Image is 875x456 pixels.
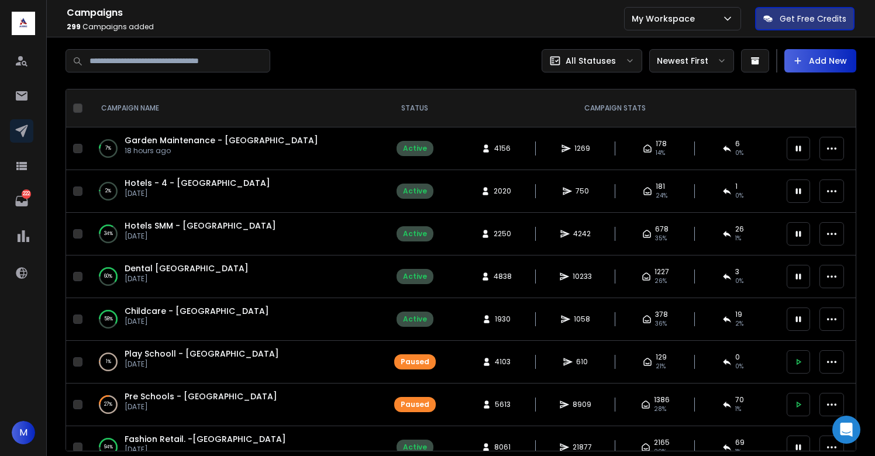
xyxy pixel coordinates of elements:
[654,438,670,447] span: 2165
[735,438,745,447] span: 69
[104,271,112,282] p: 60 %
[87,255,380,298] td: 60%Dental [GEOGRAPHIC_DATA][DATE]
[12,421,35,444] button: M
[573,272,592,281] span: 10233
[656,353,667,362] span: 129
[735,224,744,234] span: 26
[574,315,590,324] span: 1058
[403,443,427,452] div: Active
[566,55,616,67] p: All Statuses
[656,148,665,158] span: 14 %
[654,267,669,277] span: 1227
[655,319,667,329] span: 36 %
[87,298,380,341] td: 58%Childcare - [GEOGRAPHIC_DATA][DATE]
[735,234,741,243] span: 1 %
[125,134,318,146] a: Garden Maintenance - [GEOGRAPHIC_DATA]
[87,170,380,213] td: 2%Hotels - 4 - [GEOGRAPHIC_DATA][DATE]
[735,310,742,319] span: 19
[67,6,624,20] h1: Campaigns
[67,22,81,32] span: 299
[125,317,269,326] p: [DATE]
[67,22,624,32] p: Campaigns added
[494,443,511,452] span: 8061
[735,362,743,371] span: 0 %
[654,395,670,405] span: 1386
[574,144,590,153] span: 1269
[494,144,511,153] span: 4156
[403,272,427,281] div: Active
[655,234,667,243] span: 35 %
[401,400,429,409] div: Paused
[735,267,739,277] span: 3
[10,189,33,213] a: 222
[735,405,741,414] span: 1 %
[125,433,286,445] a: Fashion Retail. -[GEOGRAPHIC_DATA]
[573,443,592,452] span: 21877
[654,277,667,286] span: 26 %
[87,213,380,255] td: 34%Hotels SMM - [GEOGRAPHIC_DATA][DATE]
[784,49,856,72] button: Add New
[106,356,111,368] p: 1 %
[735,319,743,329] span: 2 %
[735,353,740,362] span: 0
[125,274,249,284] p: [DATE]
[125,262,249,274] a: Dental [GEOGRAPHIC_DATA]
[735,191,743,201] span: 0 %
[403,186,427,196] div: Active
[87,384,380,426] td: 27%Pre Schools - [GEOGRAPHIC_DATA][DATE]
[104,313,113,325] p: 58 %
[494,229,511,239] span: 2250
[12,12,35,35] img: logo
[403,229,427,239] div: Active
[495,400,511,409] span: 5613
[125,189,270,198] p: [DATE]
[105,143,111,154] p: 7 %
[735,395,744,405] span: 70
[125,391,277,402] span: Pre Schools - [GEOGRAPHIC_DATA]
[125,348,279,360] a: Play Schooll - [GEOGRAPHIC_DATA]
[125,445,286,454] p: [DATE]
[494,186,511,196] span: 2020
[832,416,860,444] div: Open Intercom Messenger
[656,182,665,191] span: 181
[735,139,740,148] span: 6
[125,220,276,232] a: Hotels SMM - [GEOGRAPHIC_DATA]
[125,146,318,156] p: 18 hours ago
[654,405,666,414] span: 28 %
[125,177,270,189] a: Hotels - 4 - [GEOGRAPHIC_DATA]
[104,441,113,453] p: 94 %
[403,144,427,153] div: Active
[22,189,31,199] p: 222
[125,402,277,412] p: [DATE]
[495,315,511,324] span: 1930
[655,310,668,319] span: 378
[649,49,734,72] button: Newest First
[755,7,855,30] button: Get Free Credits
[495,357,511,367] span: 4103
[104,399,112,410] p: 27 %
[656,139,667,148] span: 178
[780,13,846,25] p: Get Free Credits
[104,228,113,240] p: 34 %
[576,186,589,196] span: 750
[576,357,588,367] span: 610
[380,89,450,127] th: STATUS
[656,191,667,201] span: 24 %
[105,185,111,197] p: 2 %
[125,305,269,317] a: Childcare - [GEOGRAPHIC_DATA]
[655,224,669,234] span: 678
[87,89,380,127] th: CAMPAIGN NAME
[87,341,380,384] td: 1%Play Schooll - [GEOGRAPHIC_DATA][DATE]
[573,400,591,409] span: 8909
[656,362,666,371] span: 21 %
[735,148,743,158] span: 0 %
[573,229,591,239] span: 4242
